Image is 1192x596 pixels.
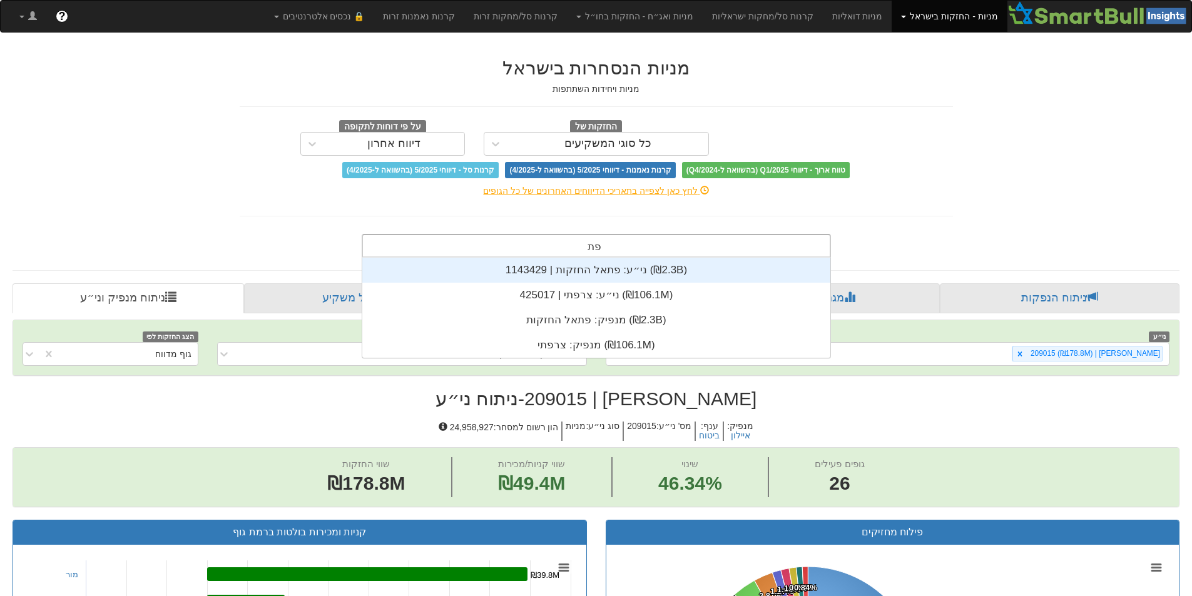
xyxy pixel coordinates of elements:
a: ? [46,1,78,32]
button: איילון [731,431,750,440]
a: מניות ואג״ח - החזקות בחו״ל [567,1,703,32]
a: קרנות נאמנות זרות [374,1,464,32]
tspan: 0.84% [794,583,817,592]
div: לחץ כאן לצפייה בתאריכי הדיווחים האחרונים של כל הגופים [230,184,962,197]
span: ני״ע [1149,331,1169,342]
span: גופים פעילים [815,458,864,469]
a: קרנות סל/מחקות זרות [464,1,567,32]
span: על פי דוחות לתקופה [339,120,426,134]
span: טווח ארוך - דיווחי Q1/2025 (בהשוואה ל-Q4/2024) [682,162,850,178]
a: קרנות סל/מחקות ישראליות [703,1,823,32]
tspan: 0.87% [789,583,812,592]
span: שינוי [681,458,698,469]
h2: [PERSON_NAME] | 209015 - ניתוח ני״ע [13,388,1179,409]
span: ₪49.4M [498,473,565,493]
span: הצג החזקות לפי [143,331,198,342]
tspan: 1.21% [777,585,800,594]
div: [PERSON_NAME] | 209015 (₪178.8M) [1027,346,1162,361]
button: ביטוח [699,431,720,440]
div: ני״ע: ‏פתאל החזקות | 1143429 ‎(₪2.3B)‎ [362,258,830,283]
tspan: 1.27% [770,587,793,596]
a: ניתוח הנפקות [940,283,1179,313]
tspan: 1.03% [784,583,807,593]
span: החזקות של [570,120,623,134]
span: 26 [815,470,864,497]
h5: מנפיק : [723,422,756,441]
div: מנפיק: ‏צרפתי ‎(₪106.1M)‎ [362,333,830,358]
span: קרנות סל - דיווחי 5/2025 (בהשוואה ל-4/2025) [342,162,499,178]
a: מור [66,570,78,579]
div: ני״ע: ‏צרפתי | 425017 ‎(₪106.1M)‎ [362,283,830,308]
div: מנפיק: ‏פתאל החזקות ‎(₪2.3B)‎ [362,308,830,333]
a: 🔒 נכסים אלטרנטיבים [265,1,374,32]
h3: קניות ומכירות בולטות ברמת גוף [23,527,577,538]
a: מניות - החזקות בישראל [892,1,1007,32]
span: ? [58,10,65,23]
img: Smartbull [1007,1,1191,26]
tspan: ₪39.8M [531,570,559,580]
div: גוף מדווח [155,348,191,360]
a: מניות דואליות [823,1,892,32]
span: קרנות נאמנות - דיווחי 5/2025 (בהשוואה ל-4/2025) [505,162,675,178]
h2: מניות הנסחרות בישראל [240,58,953,78]
div: grid [362,258,830,358]
h5: מס' ני״ע : 209015 [623,422,695,441]
span: שווי קניות/מכירות [498,458,565,469]
h5: סוג ני״ע : מניות [561,422,623,441]
a: ניתוח מנפיק וני״ע [13,283,244,313]
a: פרופיל משקיע [244,283,479,313]
h5: ענף : [695,422,723,441]
h5: הון רשום למסחר : 24,958,927 [436,422,562,441]
span: שווי החזקות [342,458,390,469]
div: כל סוגי המשקיעים [564,138,651,150]
span: 46.34% [658,470,722,497]
h5: מניות ויחידות השתתפות [240,84,953,94]
h3: פילוח מחזיקים [616,527,1170,538]
span: ₪178.8M [327,473,405,493]
div: דיווח אחרון [367,138,420,150]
